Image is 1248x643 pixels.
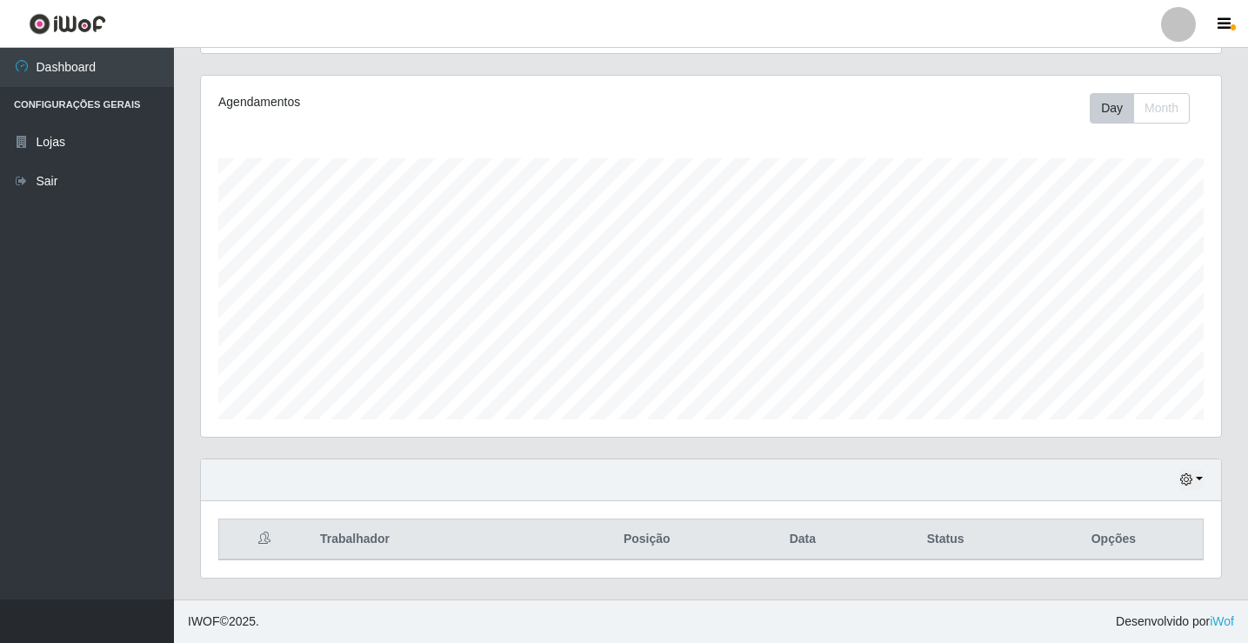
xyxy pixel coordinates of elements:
[1210,614,1234,628] a: iWof
[29,13,106,35] img: CoreUI Logo
[1133,93,1190,124] button: Month
[310,519,555,560] th: Trabalhador
[738,519,866,560] th: Data
[188,614,220,628] span: IWOF
[1090,93,1204,124] div: Toolbar with button groups
[1116,613,1234,631] span: Desenvolvido por
[1024,519,1204,560] th: Opções
[867,519,1024,560] th: Status
[555,519,738,560] th: Posição
[1090,93,1190,124] div: First group
[218,93,614,111] div: Agendamentos
[188,613,259,631] span: © 2025 .
[1090,93,1134,124] button: Day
